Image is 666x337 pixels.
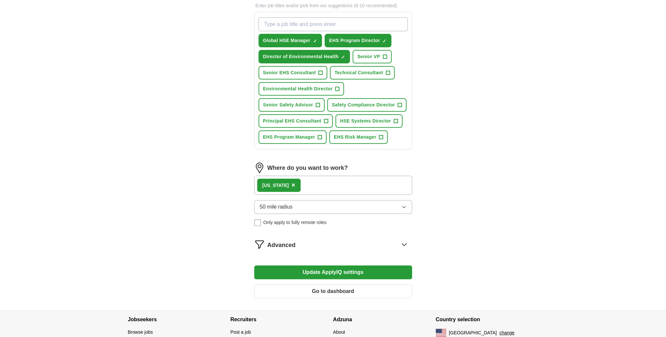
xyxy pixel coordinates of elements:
button: Director of Environmental Health✓ [259,50,350,63]
span: Senior EHS Consultant [263,69,316,76]
span: Advanced [267,241,296,250]
button: change [499,329,514,336]
button: Environmental Health Director [259,82,344,96]
span: 50 mile radius [260,203,293,211]
span: Senior Safety Advisor [263,101,313,108]
button: EHS Risk Manager [329,130,388,144]
span: Safety Compliance Director [332,101,395,108]
button: HSE Systems Director [335,114,403,128]
h4: Country selection [436,310,538,329]
span: ✓ [382,38,386,44]
p: Enter job titles and/or pick from our suggestions (6-10 recommended) [254,2,412,9]
span: EHS Risk Manager [334,134,376,141]
button: 50 mile radius [254,200,412,214]
button: Senior Safety Advisor [259,98,325,112]
button: Senior VP [353,50,391,63]
input: Only apply to fully remote roles [254,219,261,226]
img: location.png [254,163,265,173]
span: EHS Program Director [329,37,380,44]
button: Senior EHS Consultant [259,66,328,79]
div: [US_STATE] [262,182,289,189]
label: Where do you want to work? [267,164,348,172]
span: ✓ [341,55,345,60]
span: Technical Consultant [334,69,383,76]
button: EHS Program Director✓ [325,34,392,47]
button: EHS Program Manager [259,130,327,144]
span: Global HSE Manager [263,37,310,44]
span: Director of Environmental Health [263,53,339,60]
span: HSE Systems Director [340,118,391,124]
button: Principal EHS Consultant [259,114,333,128]
button: Go to dashboard [254,284,412,298]
button: × [291,180,295,190]
button: Safety Compliance Director [327,98,407,112]
span: × [291,181,295,189]
span: Senior VP [357,53,380,60]
span: EHS Program Manager [263,134,315,141]
input: Type a job title and press enter [259,17,408,31]
button: Update ApplyIQ settings [254,265,412,279]
button: Global HSE Manager✓ [259,34,322,47]
span: Principal EHS Consultant [263,118,321,124]
img: US flag [436,329,446,337]
img: filter [254,239,265,250]
span: ✓ [313,38,317,44]
span: [GEOGRAPHIC_DATA] [449,329,497,336]
span: Environmental Health Director [263,85,333,92]
button: Technical Consultant [330,66,395,79]
a: Post a job [231,329,251,335]
a: Browse jobs [128,329,153,335]
a: About [333,329,345,335]
span: Only apply to fully remote roles [263,219,327,226]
